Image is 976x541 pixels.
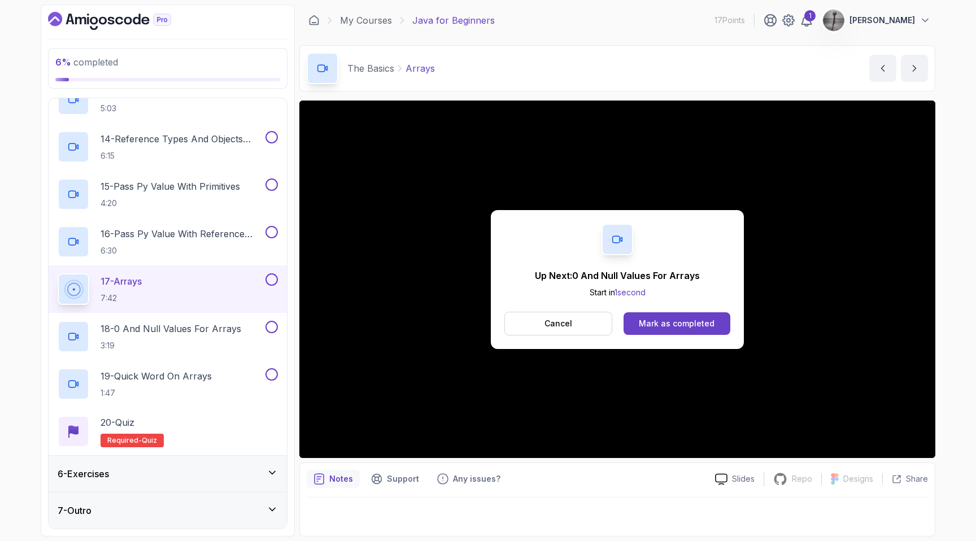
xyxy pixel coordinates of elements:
[732,473,755,485] p: Slides
[387,473,419,485] p: Support
[453,473,500,485] p: Any issues?
[412,14,495,27] p: Java for Beginners
[364,470,426,488] button: Support button
[849,15,915,26] p: [PERSON_NAME]
[58,321,278,352] button: 18-0 And Null Values For Arrays3:19
[55,56,71,68] span: 6 %
[843,473,873,485] p: Designs
[58,504,91,517] h3: 7 - Outro
[901,55,928,82] button: next content
[58,178,278,210] button: 15-Pass Py Value With Primitives4:20
[615,287,646,297] span: 1 second
[535,287,700,298] p: Start in
[101,369,212,383] p: 19 - Quick Word On Arrays
[101,245,263,256] p: 6:30
[101,150,263,162] p: 6:15
[340,14,392,27] a: My Courses
[58,84,278,115] button: 13-Reference Types And Objects5:03
[882,473,928,485] button: Share
[347,62,394,75] p: The Basics
[49,492,287,529] button: 7-Outro
[58,416,278,447] button: 20-QuizRequired-quiz
[48,12,197,30] a: Dashboard
[49,456,287,492] button: 6-Exercises
[101,416,134,429] p: 20 - Quiz
[535,269,700,282] p: Up Next: 0 And Null Values For Arrays
[58,226,278,258] button: 16-Pass Py Value With Reference Types6:30
[101,387,212,399] p: 1:47
[800,14,813,27] a: 1
[308,15,320,26] a: Dashboard
[58,467,109,481] h3: 6 - Exercises
[299,101,935,458] iframe: 17 - Arrays
[869,55,896,82] button: previous content
[714,15,745,26] p: 17 Points
[55,56,118,68] span: completed
[706,473,764,485] a: Slides
[107,436,142,445] span: Required-
[544,318,572,329] p: Cancel
[101,132,263,146] p: 14 - Reference Types And Objects Diferences
[906,473,928,485] p: Share
[58,273,278,305] button: 17-Arrays7:42
[58,368,278,400] button: 19-Quick Word On Arrays1:47
[101,340,241,351] p: 3:19
[101,293,142,304] p: 7:42
[822,9,931,32] button: user profile image[PERSON_NAME]
[142,436,157,445] span: quiz
[101,180,240,193] p: 15 - Pass Py Value With Primitives
[307,470,360,488] button: notes button
[406,62,435,75] p: Arrays
[504,312,612,335] button: Cancel
[823,10,844,31] img: user profile image
[58,131,278,163] button: 14-Reference Types And Objects Diferences6:15
[101,103,242,114] p: 5:03
[329,473,353,485] p: Notes
[792,473,812,485] p: Repo
[624,312,730,335] button: Mark as completed
[101,274,142,288] p: 17 - Arrays
[101,322,241,335] p: 18 - 0 And Null Values For Arrays
[101,227,263,241] p: 16 - Pass Py Value With Reference Types
[804,10,816,21] div: 1
[430,470,507,488] button: Feedback button
[639,318,714,329] div: Mark as completed
[101,198,240,209] p: 4:20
